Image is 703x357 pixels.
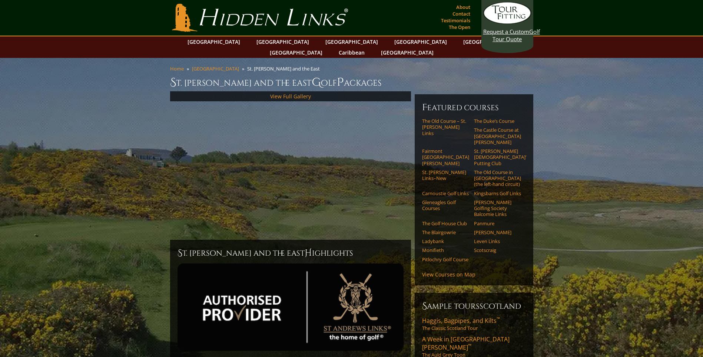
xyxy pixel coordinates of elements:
a: Monifieth [422,247,469,253]
sup: ™ [497,316,500,322]
a: Ladybank [422,238,469,244]
a: Contact [451,9,472,19]
sup: ™ [468,343,471,349]
a: [GEOGRAPHIC_DATA] [391,36,451,47]
a: The Old Course in [GEOGRAPHIC_DATA] (the left-hand circuit) [474,169,521,187]
a: Panmure [474,220,521,226]
span: H [305,247,312,259]
h6: Featured Courses [422,102,526,114]
span: Request a Custom [483,28,529,35]
img: st-andrews-authorized-provider-2 [178,263,404,351]
a: View Courses on Map [422,271,475,278]
span: A Week in [GEOGRAPHIC_DATA][PERSON_NAME] [422,335,510,351]
a: St. [PERSON_NAME] [DEMOGRAPHIC_DATA]’ Putting Club [474,148,521,166]
a: About [454,2,472,12]
a: The Old Course – St. [PERSON_NAME] Links [422,118,469,136]
a: Fairmont [GEOGRAPHIC_DATA][PERSON_NAME] [422,148,469,166]
a: Carnoustie Golf Links [422,190,469,196]
span: P [337,75,344,90]
h1: St. [PERSON_NAME] and the East olf ackages [170,75,533,90]
a: The Golf House Club [422,220,469,226]
a: [GEOGRAPHIC_DATA] [192,65,239,72]
a: The Open [447,22,472,32]
h2: St. [PERSON_NAME] and the East ighlights [178,247,404,259]
a: The Castle Course at [GEOGRAPHIC_DATA][PERSON_NAME] [474,127,521,145]
a: [PERSON_NAME] Golfing Society Balcomie Links [474,199,521,217]
a: [PERSON_NAME] [474,229,521,235]
a: Testimonials [439,15,472,26]
a: The Blairgowrie [422,229,469,235]
h6: Sample ToursScotland [422,300,526,312]
a: [GEOGRAPHIC_DATA] [460,36,520,47]
a: [GEOGRAPHIC_DATA] [322,36,382,47]
a: Leven Links [474,238,521,244]
a: [GEOGRAPHIC_DATA] [266,47,326,58]
a: Request a CustomGolf Tour Quote [483,2,531,43]
li: St. [PERSON_NAME] and the East [247,65,323,72]
a: Scotscraig [474,247,521,253]
a: Haggis, Bagpipes, and Kilts™The Classic Scotland Tour [422,317,526,331]
a: St. [PERSON_NAME] Links–New [422,169,469,181]
span: Haggis, Bagpipes, and Kilts [422,317,500,325]
a: Caribbean [335,47,368,58]
a: The Duke’s Course [474,118,521,124]
a: Pitlochry Golf Course [422,256,469,262]
a: [GEOGRAPHIC_DATA] [184,36,244,47]
a: [GEOGRAPHIC_DATA] [377,47,437,58]
a: Kingsbarns Golf Links [474,190,521,196]
a: Home [170,65,184,72]
a: View Full Gallery [270,93,311,100]
a: Gleneagles Golf Courses [422,199,469,212]
a: [GEOGRAPHIC_DATA] [253,36,313,47]
span: G [312,75,321,90]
